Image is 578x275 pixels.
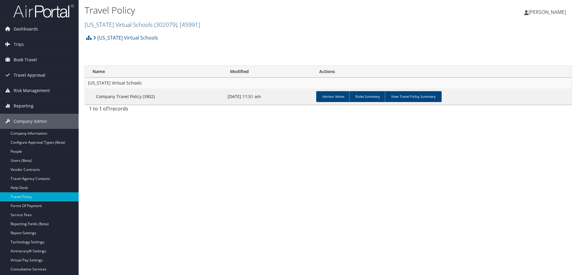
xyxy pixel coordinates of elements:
a: Rules Summary [349,91,386,102]
span: Risk Management [14,83,50,98]
td: Company Travel Policy (3902) [85,88,225,105]
h1: Travel Policy [85,4,410,17]
span: Trips [14,37,24,52]
span: Travel Approval [14,68,45,83]
span: Reporting [14,98,34,114]
span: 1 [108,105,110,112]
a: Advisor Notes [316,91,350,102]
th: Name: activate to sort column ascending [85,66,225,78]
th: Modified: activate to sort column ascending [225,66,314,78]
td: [DATE] 11:51 am [225,88,314,105]
span: [PERSON_NAME] [528,9,566,15]
span: Book Travel [14,52,37,67]
span: ( 302079 ) [154,21,177,29]
a: [US_STATE] Virtual Schools [93,32,158,44]
div: 1 to 1 of records [89,105,202,115]
td: [US_STATE] Virtual Schools [85,78,572,88]
span: Company Admin [14,114,47,129]
th: Actions [314,66,572,78]
span: , [ 45991 ] [177,21,200,29]
span: Dashboards [14,21,38,37]
a: [PERSON_NAME] [524,3,572,21]
a: View Travel Policy Summary [385,91,442,102]
a: [US_STATE] Virtual Schools [85,21,200,29]
img: airportal-logo.png [13,4,74,18]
